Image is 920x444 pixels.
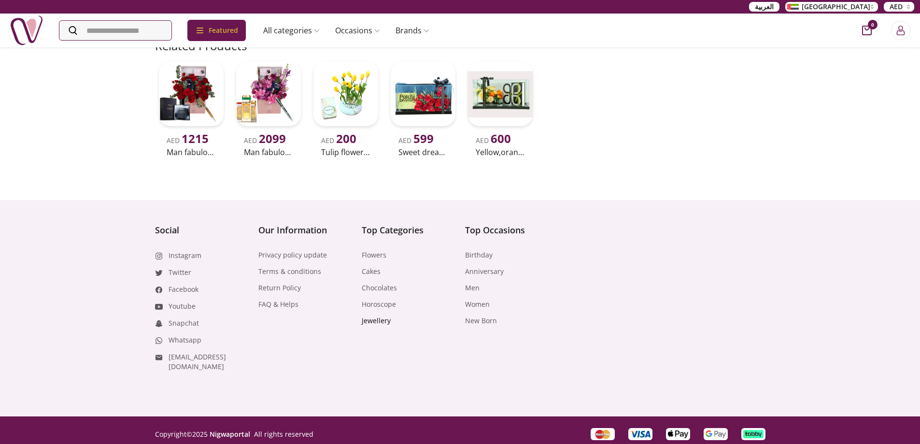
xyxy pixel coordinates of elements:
a: Flowers [362,250,386,260]
h4: Our Information [258,223,352,237]
span: 2099 [259,130,286,146]
h4: Top Occasions [465,223,559,237]
a: Brands [388,21,437,40]
h2: Man fabulous gift 37 [244,146,293,158]
div: Visa [628,428,652,440]
span: 0 [868,20,878,29]
span: العربية [755,2,774,12]
a: Whatsapp [169,335,201,345]
h2: Tulip flowers and cake [321,146,370,158]
span: AED [398,136,434,145]
span: AED [244,136,286,145]
h2: Sweet dream bundle [398,146,448,158]
img: payment-google-pay [706,430,726,439]
input: Search [59,21,171,40]
span: 200 [336,130,356,146]
a: Instagram [169,251,201,260]
img: uae-gifts-Man fabulous gift 34 [159,61,224,126]
img: Nigwa-uae-gifts [10,14,43,47]
a: uae-gifts-Yellow,Orange Roses-Chocolate BundleAED 600Yellow,orange roses-chocolate bundle [464,57,537,160]
img: payment-apple-pay [668,430,688,438]
img: uae-gifts-Tulip flowers and cake [313,61,378,126]
a: [EMAIL_ADDRESS][DOMAIN_NAME] [169,352,249,372]
span: AED [476,136,511,145]
a: Snapchat [169,318,199,328]
a: New Born [465,316,497,326]
a: Birthday [465,250,493,260]
a: Jewellery [362,316,391,326]
a: uae-gifts-Tulip flowers and cakeAED 200Tulip flowers and cake [310,57,382,160]
a: Men [465,283,480,293]
a: Twitter [169,268,191,277]
span: 599 [413,130,434,146]
a: Cakes [362,267,381,276]
a: Nigwaportal [210,430,250,439]
a: Anniversary [465,267,504,276]
span: 600 [491,130,511,146]
a: uae-gifts-Man fabulous gift 34AED 1215Man fabulous gift 34 [155,57,227,160]
span: AED [890,2,903,12]
div: Master Card [591,428,615,440]
span: AED [321,136,356,145]
h2: Yellow,orange roses-chocolate bundle [476,146,525,158]
span: AED [167,136,209,145]
button: AED [884,2,914,12]
div: Featured [187,20,246,41]
a: Women [465,300,490,309]
h4: Social [155,223,249,237]
a: FAQ & Helps [258,300,298,309]
a: Privacy policy update [258,250,327,260]
img: uae-gifts-Man fabulous gift 37 [236,61,301,126]
a: All categories [255,21,327,40]
span: [GEOGRAPHIC_DATA] [802,2,870,12]
a: Facebook [169,285,198,294]
p: Copyright © 2025 All rights reserved [155,430,313,439]
h4: Top Categories [362,223,455,237]
img: uae-gifts-Yellow,Orange Roses-Chocolate Bundle [468,61,533,126]
div: payment-tabby [741,428,765,440]
a: uae-gifts-Sweet Dream BundleAED 599Sweet dream bundle [387,57,459,160]
img: payment-tabby [743,430,764,438]
button: Login [891,21,910,40]
a: Terms & conditions [258,267,321,276]
a: uae-gifts-Man fabulous gift 37AED 2099Man fabulous gift 37 [232,57,305,160]
img: Arabic_dztd3n.png [787,4,799,10]
a: Horoscope [362,300,396,309]
span: 1215 [182,130,209,146]
h2: Man fabulous gift 34 [167,146,216,158]
img: Visa [630,430,651,438]
div: payment-google-pay [704,428,728,440]
button: cart-button [862,26,872,35]
img: uae-gifts-Sweet Dream Bundle [391,61,455,126]
button: [GEOGRAPHIC_DATA] [785,2,878,12]
div: payment-apple-pay [666,428,690,440]
a: Youtube [169,301,196,311]
a: Chocolates [362,283,397,293]
a: Return Policy [258,283,301,293]
img: Master Card [594,430,611,439]
a: Occasions [327,21,388,40]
